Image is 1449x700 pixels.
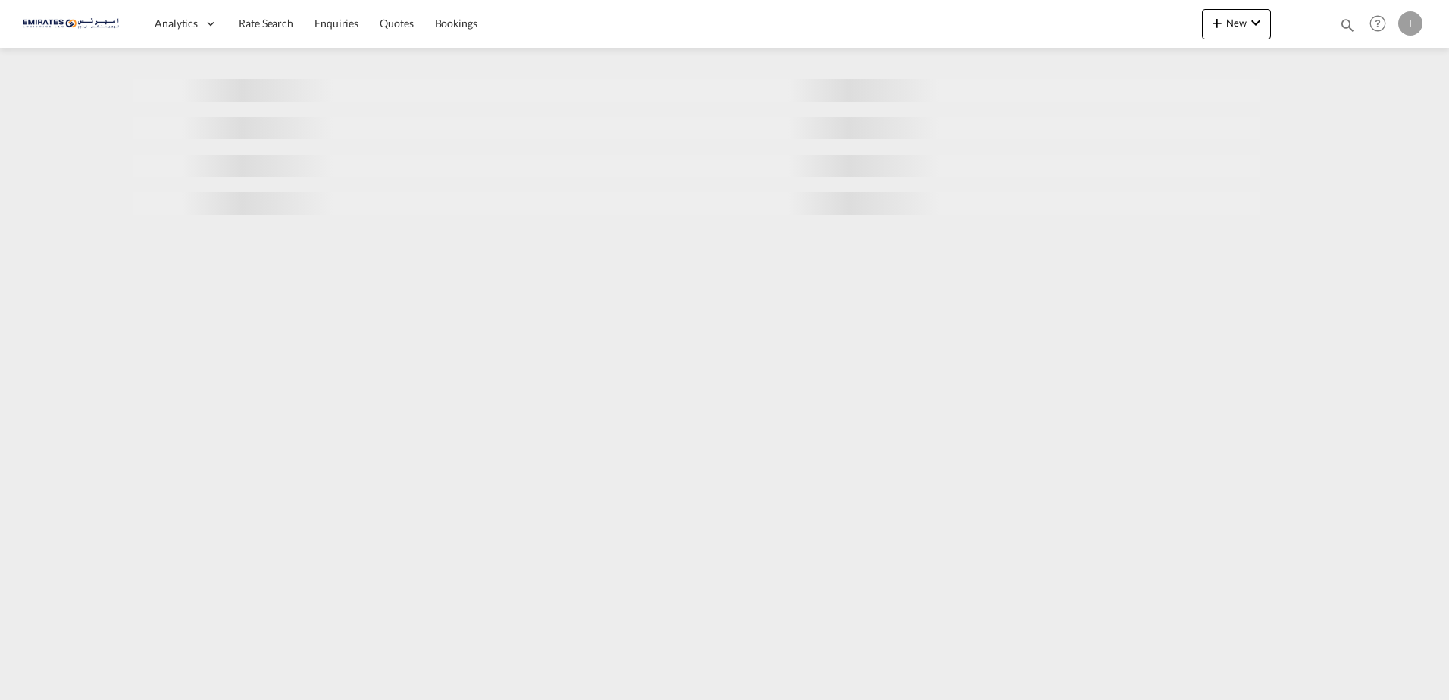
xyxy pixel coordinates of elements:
span: Analytics [155,16,198,31]
div: I [1398,11,1422,36]
span: Help [1365,11,1391,36]
div: icon-magnify [1339,17,1356,39]
md-icon: icon-chevron-down [1247,14,1265,32]
span: Rate Search [239,17,293,30]
img: c67187802a5a11ec94275b5db69a26e6.png [23,7,125,41]
md-icon: icon-magnify [1339,17,1356,33]
span: Bookings [435,17,477,30]
div: Help [1365,11,1398,38]
button: icon-plus 400-fgNewicon-chevron-down [1202,9,1271,39]
span: New [1208,17,1265,29]
md-icon: icon-plus 400-fg [1208,14,1226,32]
span: Quotes [380,17,413,30]
span: Enquiries [315,17,358,30]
